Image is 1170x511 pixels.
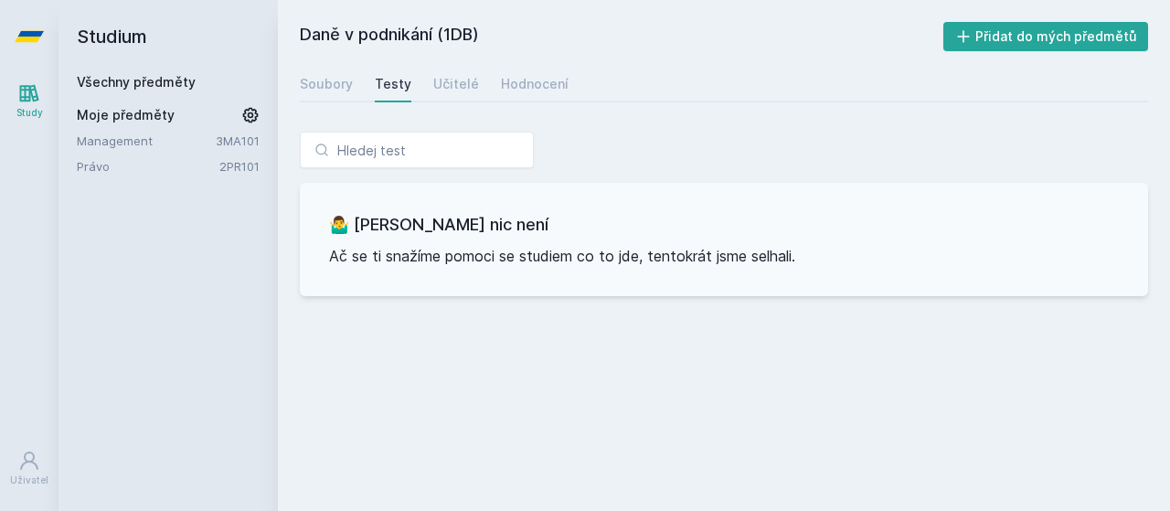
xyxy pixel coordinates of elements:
[16,106,43,120] div: Study
[4,441,55,496] a: Uživatel
[77,132,216,150] a: Management
[300,66,353,102] a: Soubory
[943,22,1149,51] button: Přidat do mých předmětů
[300,132,534,168] input: Hledej test
[329,245,1119,267] p: Ač se ti snažíme pomoci se studiem co to jde, tentokrát jsme selhali.
[77,157,219,176] a: Právo
[216,133,260,148] a: 3MA101
[375,66,411,102] a: Testy
[375,75,411,93] div: Testy
[501,75,569,93] div: Hodnocení
[4,73,55,129] a: Study
[77,106,175,124] span: Moje předměty
[501,66,569,102] a: Hodnocení
[300,22,943,51] h2: Daně v podnikání (1DB)
[219,159,260,174] a: 2PR101
[329,212,1119,238] h3: 🤷‍♂️ [PERSON_NAME] nic není
[77,74,196,90] a: Všechny předměty
[300,75,353,93] div: Soubory
[433,66,479,102] a: Učitelé
[10,474,48,487] div: Uživatel
[433,75,479,93] div: Učitelé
